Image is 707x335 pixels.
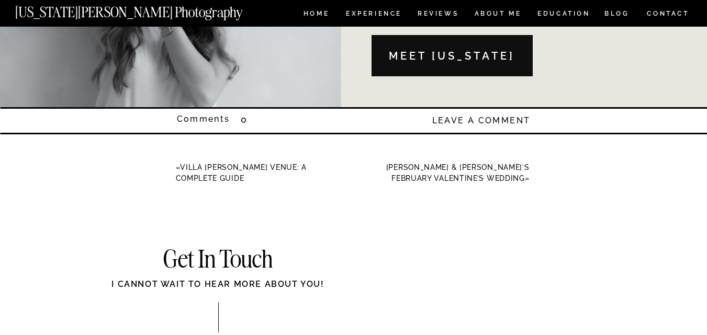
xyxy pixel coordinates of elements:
[414,114,531,126] a: LEAVE A COMMENT
[376,48,529,65] a: Meet [US_STATE]
[176,162,333,184] h3: «
[241,113,285,128] div: 0
[373,162,530,184] h3: »
[177,115,288,126] a: Comments
[536,10,591,19] a: EDUCATION
[71,278,365,302] div: I cannot wait to hear more about you!
[15,5,278,14] a: [US_STATE][PERSON_NAME] Photography
[346,10,401,19] a: Experience
[418,10,457,19] a: REVIEWS
[386,163,530,182] a: [PERSON_NAME] & [PERSON_NAME]’s February Valentine’s Wedding
[646,8,690,19] a: CONTACT
[113,247,323,273] h2: Get In Touch
[599,5,650,15] a: get in touch!
[176,163,307,182] a: Villa [PERSON_NAME] Venue: A Complete Guide
[474,10,522,19] a: ABOUT ME
[604,10,630,19] a: BLOG
[301,10,331,19] a: HOME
